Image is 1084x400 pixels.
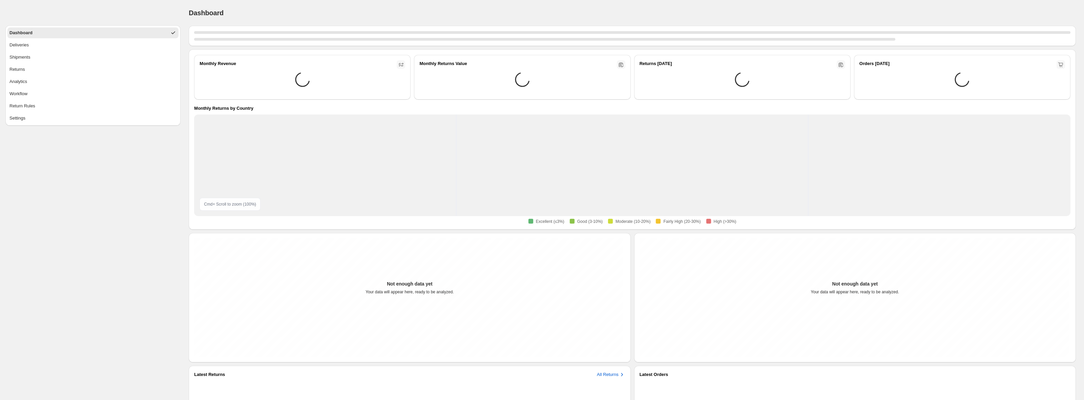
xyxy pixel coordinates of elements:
[7,64,179,75] button: Returns
[859,60,890,67] h2: Orders [DATE]
[194,371,225,378] h3: Latest Returns
[597,371,619,378] h3: All Returns
[9,115,25,122] span: Settings
[7,101,179,111] button: Return Rules
[9,90,27,97] span: Workflow
[194,105,253,112] h4: Monthly Returns by Country
[9,29,33,36] span: Dashboard
[9,42,29,48] span: Deliveries
[7,27,179,38] button: Dashboard
[419,60,467,67] h2: Monthly Returns Value
[9,66,25,73] span: Returns
[7,40,179,50] button: Deliveries
[597,371,625,378] button: All Returns
[616,219,650,224] span: Moderate (10-20%)
[663,219,701,224] span: Fairly High (20-30%)
[9,78,27,85] span: Analytics
[7,88,179,99] button: Workflow
[200,198,260,211] div: Cmd + Scroll to zoom ( 100 %)
[9,54,30,61] span: Shipments
[640,60,672,67] h2: Returns [DATE]
[189,9,224,17] span: Dashboard
[200,60,236,67] h2: Monthly Revenue
[7,113,179,124] button: Settings
[714,219,736,224] span: High (>30%)
[577,219,603,224] span: Good (3-10%)
[640,371,668,378] h3: Latest Orders
[536,219,564,224] span: Excellent (≤3%)
[9,103,35,109] span: Return Rules
[7,52,179,63] button: Shipments
[7,76,179,87] button: Analytics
